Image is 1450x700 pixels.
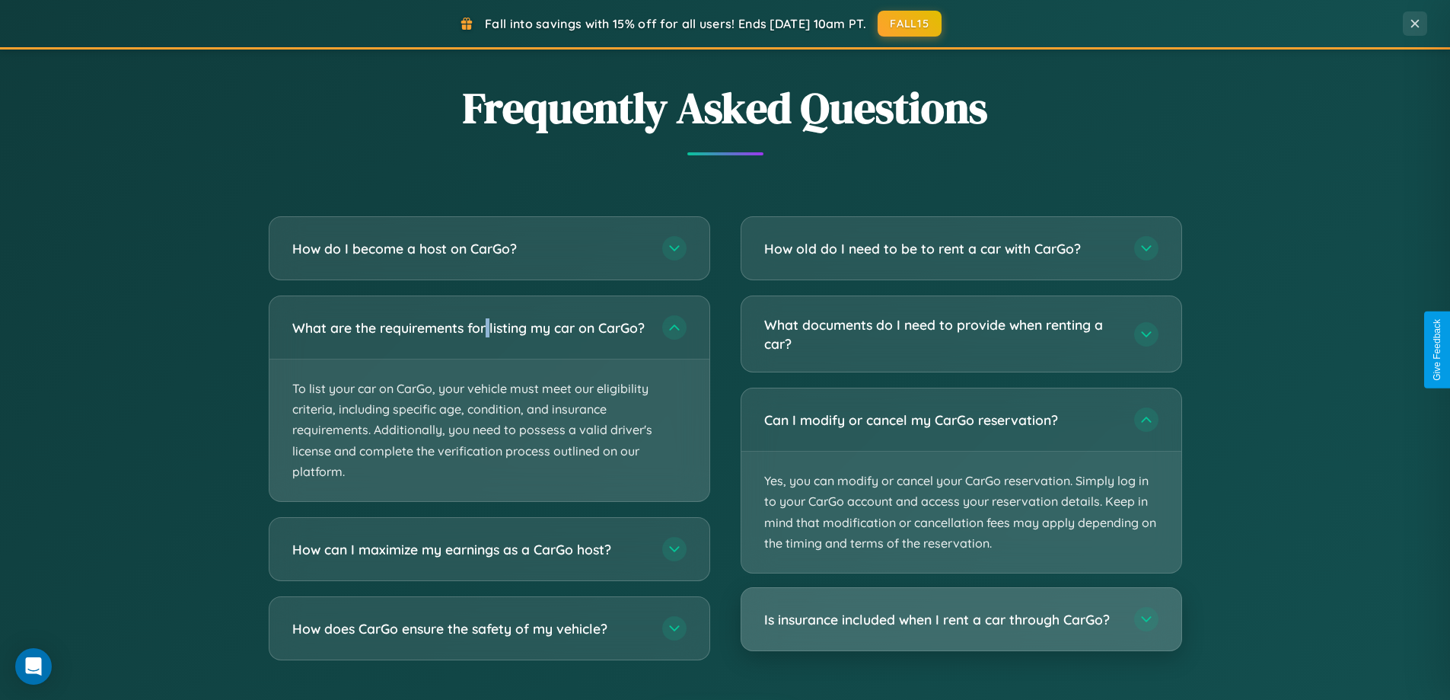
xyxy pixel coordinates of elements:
[269,78,1182,137] h2: Frequently Asked Questions
[15,648,52,685] div: Open Intercom Messenger
[292,540,647,559] h3: How can I maximize my earnings as a CarGo host?
[878,11,942,37] button: FALL15
[269,360,709,501] p: To list your car on CarGo, your vehicle must meet our eligibility criteria, including specific ag...
[764,315,1119,353] h3: What documents do I need to provide when renting a car?
[764,610,1119,629] h3: Is insurance included when I rent a car through CarGo?
[764,411,1119,430] h3: Can I modify or cancel my CarGo reservation?
[485,16,866,31] span: Fall into savings with 15% off for all users! Ends [DATE] 10am PT.
[292,239,647,258] h3: How do I become a host on CarGo?
[764,239,1119,258] h3: How old do I need to be to rent a car with CarGo?
[292,619,647,638] h3: How does CarGo ensure the safety of my vehicle?
[741,452,1181,573] p: Yes, you can modify or cancel your CarGo reservation. Simply log in to your CarGo account and acc...
[292,318,647,337] h3: What are the requirements for listing my car on CarGo?
[1432,319,1442,381] div: Give Feedback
